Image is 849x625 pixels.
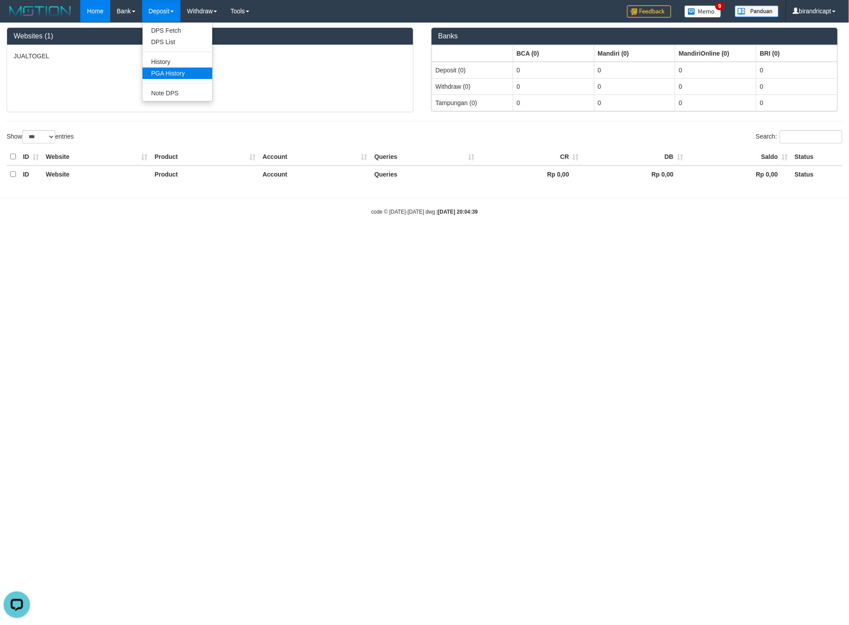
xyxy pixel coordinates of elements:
[432,45,513,62] th: Group: activate to sort column ascending
[371,148,478,166] th: Queries
[594,62,675,79] td: 0
[259,166,371,183] th: Account
[432,94,513,111] td: Tampungan (0)
[627,5,671,18] img: Feedback.jpg
[14,32,406,40] h3: Websites (1)
[478,166,582,183] th: Rp 0,00
[684,5,721,18] img: Button%20Memo.svg
[756,78,838,94] td: 0
[594,45,675,62] th: Group: activate to sort column ascending
[432,78,513,94] td: Withdraw (0)
[791,166,842,183] th: Status
[371,166,478,183] th: Queries
[143,36,212,48] a: DPS List
[594,78,675,94] td: 0
[513,94,594,111] td: 0
[432,62,513,79] td: Deposit (0)
[438,32,831,40] h3: Banks
[438,209,478,215] strong: [DATE] 20:04:39
[151,148,259,166] th: Product
[143,87,212,99] a: Note DPS
[780,130,842,143] input: Search:
[582,166,687,183] th: Rp 0,00
[675,78,756,94] td: 0
[735,5,779,17] img: panduan.png
[756,45,838,62] th: Group: activate to sort column ascending
[675,94,756,111] td: 0
[19,148,42,166] th: ID
[687,166,791,183] th: Rp 0,00
[22,130,55,143] select: Showentries
[259,148,371,166] th: Account
[42,148,151,166] th: Website
[756,94,838,111] td: 0
[756,62,838,79] td: 0
[143,68,212,79] a: PGA History
[513,78,594,94] td: 0
[594,94,675,111] td: 0
[143,56,212,68] a: History
[14,52,406,60] p: JUALTOGEL
[715,2,725,10] span: 9
[675,62,756,79] td: 0
[19,166,42,183] th: ID
[687,148,791,166] th: Saldo
[513,45,594,62] th: Group: activate to sort column ascending
[151,166,259,183] th: Product
[42,166,151,183] th: Website
[791,148,842,166] th: Status
[7,130,74,143] label: Show entries
[478,148,582,166] th: CR
[513,62,594,79] td: 0
[371,209,478,215] small: code © [DATE]-[DATE] dwg |
[582,148,687,166] th: DB
[143,25,212,36] a: DPS Fetch
[756,130,842,143] label: Search:
[4,4,30,30] button: Open LiveChat chat widget
[7,4,74,18] img: MOTION_logo.png
[675,45,756,62] th: Group: activate to sort column ascending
